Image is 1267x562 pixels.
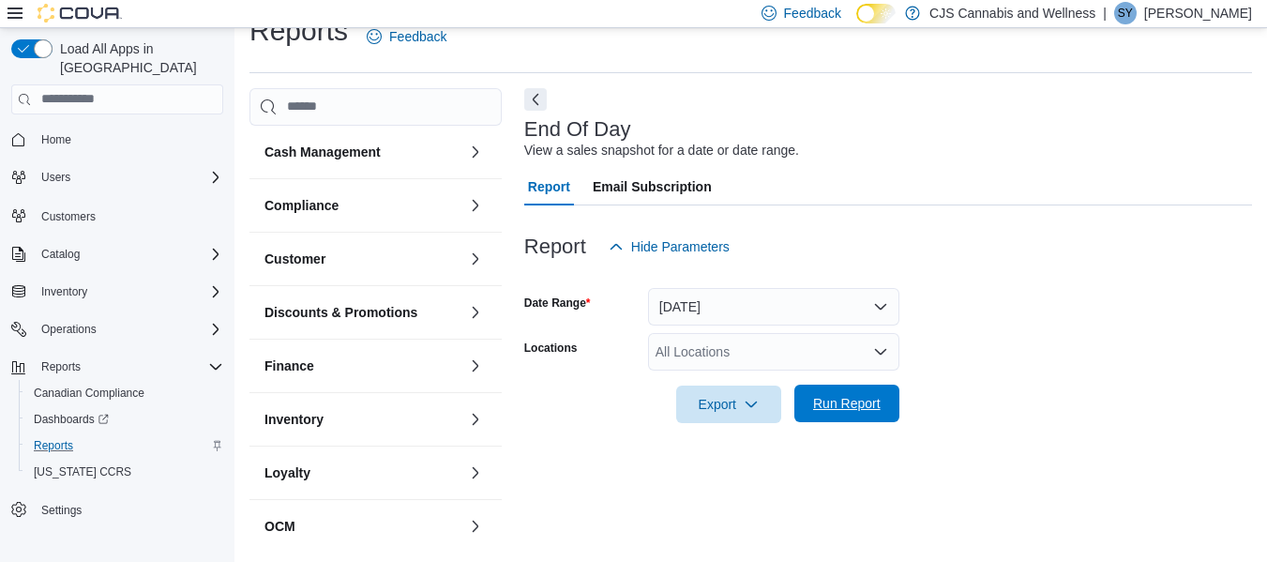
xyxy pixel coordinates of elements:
button: Inventory [34,281,95,303]
button: Discounts & Promotions [264,303,460,322]
button: Compliance [464,194,487,217]
button: Customers [4,202,231,229]
button: Inventory [4,279,231,305]
span: Load All Apps in [GEOGRAPHIC_DATA] [53,39,223,77]
button: Operations [4,316,231,342]
a: Customers [34,205,103,228]
button: Compliance [264,196,460,215]
span: Home [41,132,71,147]
span: Run Report [813,394,881,413]
button: Finance [464,355,487,377]
span: Feedback [389,27,446,46]
button: Loyalty [264,463,460,482]
label: Date Range [524,296,591,311]
button: Users [34,166,78,189]
a: Settings [34,499,89,522]
span: SY [1118,2,1133,24]
span: Hide Parameters [631,237,730,256]
button: Cash Management [264,143,460,161]
h3: Loyalty [264,463,310,482]
h3: OCM [264,517,295,536]
span: Reports [34,438,73,453]
button: Customer [264,250,460,268]
h3: Inventory [264,410,324,429]
button: Cash Management [464,141,487,163]
button: Catalog [34,243,87,266]
button: Open list of options [873,344,888,359]
button: Inventory [464,408,487,431]
p: | [1103,2,1107,24]
button: Operations [34,318,104,341]
button: Catalog [4,241,231,267]
h3: Customer [264,250,325,268]
span: Feedback [784,4,841,23]
span: Canadian Compliance [34,386,144,401]
button: Next [524,88,547,111]
button: Canadian Compliance [19,380,231,406]
span: Catalog [41,247,80,262]
button: Discounts & Promotions [464,301,487,324]
span: Users [41,170,70,185]
div: Sadie Yanyk [1114,2,1137,24]
span: Settings [41,503,82,518]
span: Home [34,128,223,151]
h3: End Of Day [524,118,631,141]
button: Run Report [794,385,899,422]
h3: Finance [264,357,314,375]
span: Dark Mode [856,23,857,24]
span: Email Subscription [593,168,712,205]
button: [US_STATE] CCRS [19,459,231,485]
span: [US_STATE] CCRS [34,464,131,479]
button: Reports [4,354,231,380]
button: Settings [4,496,231,524]
button: Hide Parameters [601,228,737,266]
span: Dashboards [34,412,109,427]
button: Finance [264,357,460,375]
a: [US_STATE] CCRS [26,461,139,483]
span: Operations [34,318,223,341]
span: Canadian Compliance [26,382,223,404]
span: Catalog [34,243,223,266]
img: Cova [38,4,122,23]
h3: Cash Management [264,143,381,161]
button: Users [4,164,231,190]
span: Operations [41,322,97,337]
p: CJS Cannabis and Wellness [929,2,1095,24]
button: Export [676,386,781,423]
span: Settings [34,498,223,522]
span: Washington CCRS [26,461,223,483]
a: Home [34,129,79,151]
span: Reports [26,434,223,457]
button: OCM [464,515,487,538]
span: Inventory [41,284,87,299]
span: Users [34,166,223,189]
span: Customers [41,209,96,224]
span: Customers [34,204,223,227]
span: Reports [41,359,81,374]
a: Canadian Compliance [26,382,152,404]
input: Dark Mode [856,4,896,23]
button: Loyalty [464,462,487,484]
span: Export [687,386,770,423]
button: Home [4,126,231,153]
button: Inventory [264,410,460,429]
h3: Discounts & Promotions [264,303,417,322]
a: Dashboards [26,408,116,431]
button: Reports [19,433,231,459]
span: Dashboards [26,408,223,431]
p: [PERSON_NAME] [1144,2,1252,24]
h3: Compliance [264,196,339,215]
a: Feedback [359,18,454,55]
span: Reports [34,356,223,378]
button: [DATE] [648,288,899,326]
button: OCM [264,517,460,536]
label: Locations [524,341,578,356]
span: Report [528,168,570,205]
a: Dashboards [19,406,231,433]
button: Customer [464,248,487,270]
button: Reports [34,356,88,378]
h1: Reports [249,12,348,50]
a: Reports [26,434,81,457]
h3: Report [524,235,586,258]
div: View a sales snapshot for a date or date range. [524,141,799,160]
